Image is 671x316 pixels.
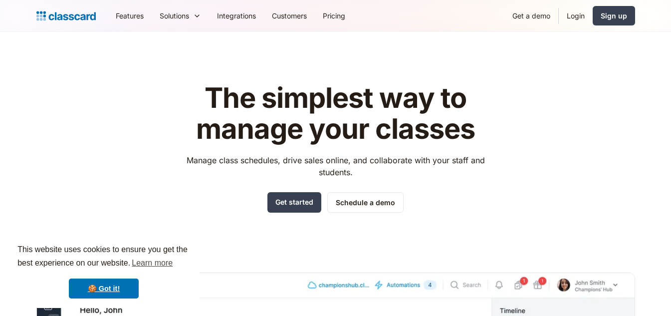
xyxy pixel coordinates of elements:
[177,83,494,144] h1: The simplest way to manage your classes
[160,10,189,21] div: Solutions
[130,256,174,271] a: learn more about cookies
[8,234,200,308] div: cookieconsent
[267,192,321,213] a: Get started
[177,154,494,178] p: Manage class schedules, drive sales online, and collaborate with your staff and students.
[152,4,209,27] div: Solutions
[108,4,152,27] a: Features
[69,279,139,299] a: dismiss cookie message
[36,9,96,23] a: Logo
[593,6,635,25] a: Sign up
[601,10,627,21] div: Sign up
[209,4,264,27] a: Integrations
[315,4,353,27] a: Pricing
[504,4,558,27] a: Get a demo
[264,4,315,27] a: Customers
[17,244,190,271] span: This website uses cookies to ensure you get the best experience on our website.
[327,192,404,213] a: Schedule a demo
[559,4,593,27] a: Login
